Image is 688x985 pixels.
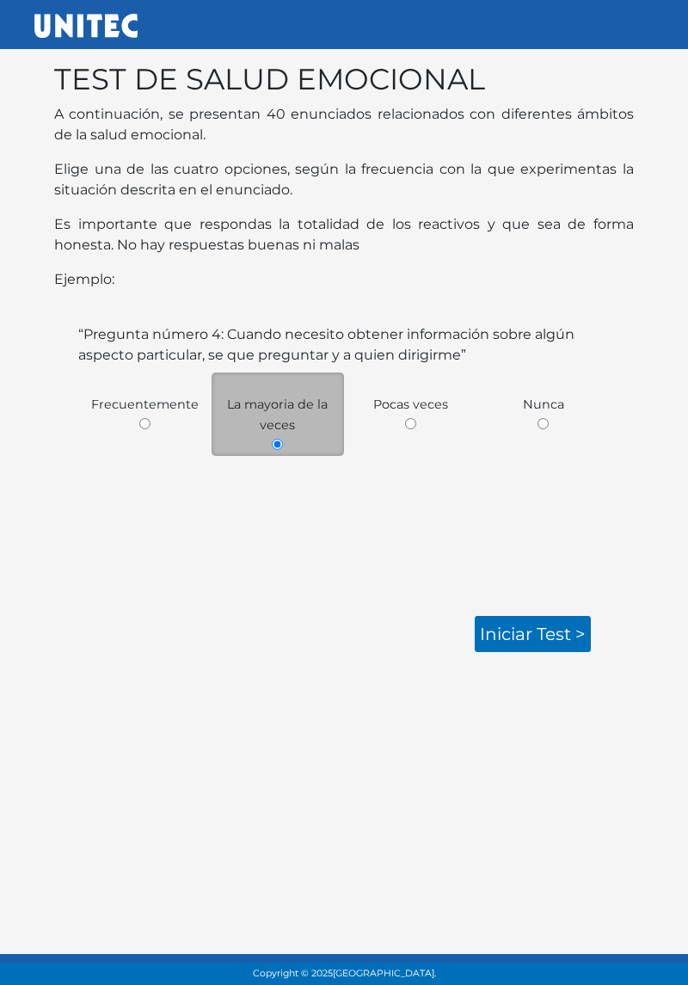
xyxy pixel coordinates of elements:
span: Frecuentemente [91,397,199,412]
a: Iniciar test > [475,616,591,652]
h1: TEST DE SALUD EMOCIONAL [54,62,634,97]
p: Es importante que respondas la totalidad de los reactivos y que sea de forma honesta. No hay resp... [54,214,634,255]
span: La mayoria de la veces [227,397,328,433]
span: Pocas veces [373,397,448,412]
label: “Pregunta número 4: Cuando necesito obtener información sobre algún aspecto particular, se que pr... [78,324,610,366]
span: Nunca [523,397,564,412]
p: Ejemplo: [54,269,634,290]
p: Elige una de las cuatro opciones, según la frecuencia con la que experimentas la situación descri... [54,159,634,200]
span: [GEOGRAPHIC_DATA]. [333,968,436,979]
p: A continuación, se presentan 40 enunciados relacionados con diferentes ámbitos de la salud emocio... [54,104,634,145]
img: UNITEC [34,14,138,38]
